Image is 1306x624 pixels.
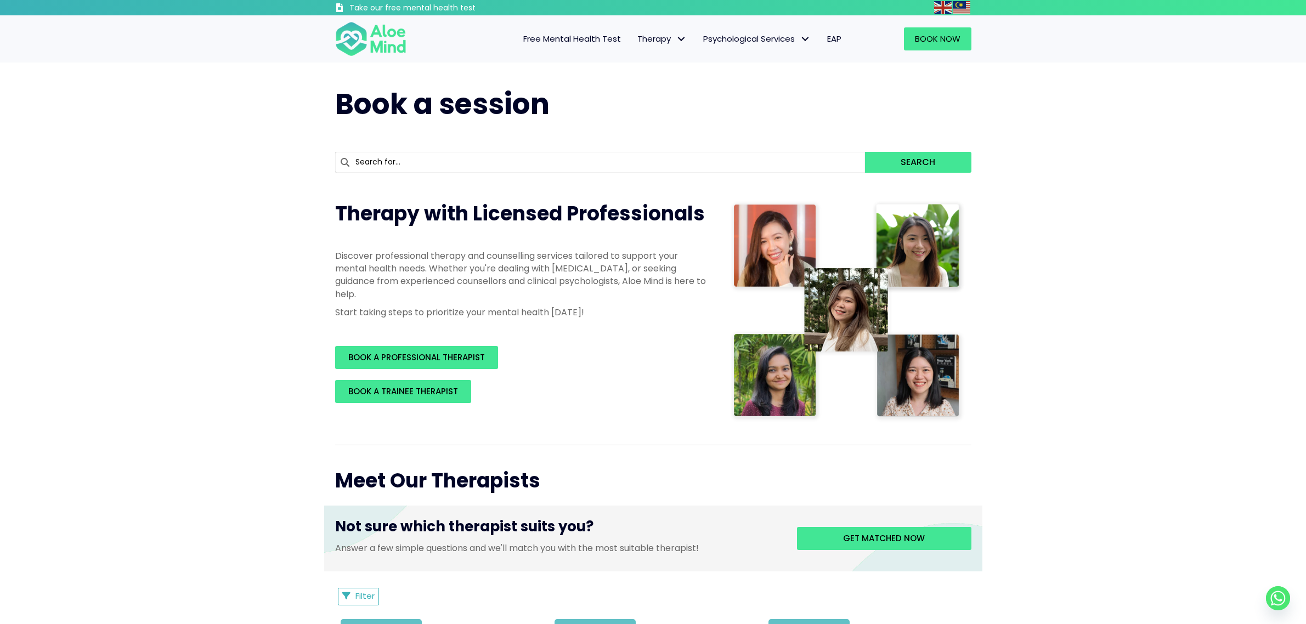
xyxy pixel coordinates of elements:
[348,385,458,397] span: BOOK A TRAINEE THERAPIST
[915,33,960,44] span: Book Now
[934,1,952,14] img: en
[797,527,971,550] a: Get matched now
[335,346,498,369] a: BOOK A PROFESSIONAL THERAPIST
[1266,586,1290,610] a: Whatsapp
[335,380,471,403] a: BOOK A TRAINEE THERAPIST
[348,351,485,363] span: BOOK A PROFESSIONAL THERAPIST
[335,3,534,15] a: Take our free mental health test
[335,306,708,319] p: Start taking steps to prioritize your mental health [DATE]!
[629,27,695,50] a: TherapyTherapy: submenu
[355,590,375,602] span: Filter
[421,27,850,50] nav: Menu
[904,27,971,50] a: Book Now
[674,31,689,47] span: Therapy: submenu
[515,27,629,50] a: Free Mental Health Test
[637,33,687,44] span: Therapy
[865,152,971,173] button: Search
[335,84,550,124] span: Book a session
[335,467,540,495] span: Meet Our Therapists
[843,532,925,544] span: Get matched now
[819,27,850,50] a: EAP
[953,1,971,14] a: Malay
[335,21,406,57] img: Aloe mind Logo
[335,249,708,300] p: Discover professional therapy and counselling services tailored to support your mental health nee...
[335,152,866,173] input: Search for...
[730,200,965,423] img: Therapist collage
[335,517,781,542] h3: Not sure which therapist suits you?
[349,3,534,14] h3: Take our free mental health test
[695,27,819,50] a: Psychological ServicesPsychological Services: submenu
[827,33,841,44] span: EAP
[798,31,813,47] span: Psychological Services: submenu
[953,1,970,14] img: ms
[703,33,811,44] span: Psychological Services
[338,588,380,605] button: Filter Listings
[335,200,705,228] span: Therapy with Licensed Professionals
[335,542,781,554] p: Answer a few simple questions and we'll match you with the most suitable therapist!
[523,33,621,44] span: Free Mental Health Test
[934,1,953,14] a: English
